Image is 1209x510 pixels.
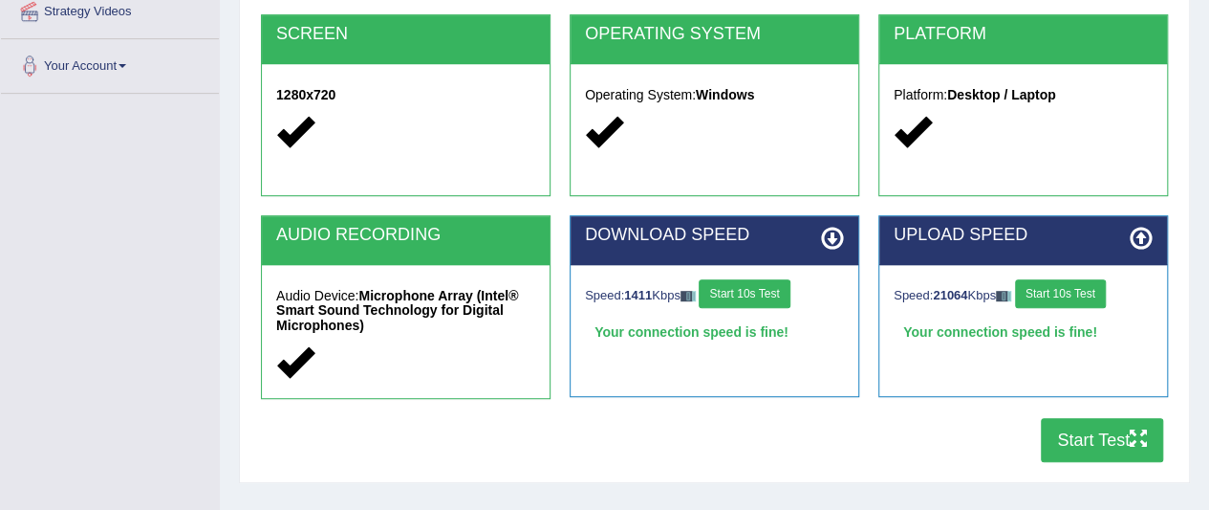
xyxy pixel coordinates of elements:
h5: Platform: [894,88,1153,102]
div: Your connection speed is fine! [894,318,1153,346]
strong: Windows [696,87,754,102]
h2: SCREEN [276,25,535,44]
h2: AUDIO RECORDING [276,226,535,245]
strong: 21064 [933,288,967,302]
a: Your Account [1,39,219,87]
h2: OPERATING SYSTEM [585,25,844,44]
div: Your connection speed is fine! [585,318,844,346]
img: ajax-loader-fb-connection.gif [680,291,696,301]
div: Speed: Kbps [894,279,1153,313]
button: Start 10s Test [699,279,789,308]
h5: Audio Device: [276,289,535,333]
button: Start Test [1041,418,1163,462]
strong: 1280x720 [276,87,335,102]
img: ajax-loader-fb-connection.gif [996,291,1011,301]
div: Speed: Kbps [585,279,844,313]
button: Start 10s Test [1015,279,1106,308]
h2: UPLOAD SPEED [894,226,1153,245]
strong: Desktop / Laptop [947,87,1056,102]
h5: Operating System: [585,88,844,102]
strong: 1411 [624,288,652,302]
h2: PLATFORM [894,25,1153,44]
h2: DOWNLOAD SPEED [585,226,844,245]
strong: Microphone Array (Intel® Smart Sound Technology for Digital Microphones) [276,288,518,333]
